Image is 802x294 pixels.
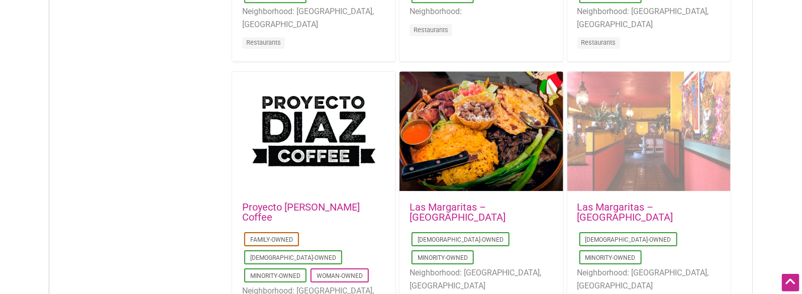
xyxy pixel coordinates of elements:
[250,236,293,243] a: Family-Owned
[782,274,799,291] div: Scroll Back to Top
[577,5,721,31] li: Neighborhood: [GEOGRAPHIC_DATA], [GEOGRAPHIC_DATA]
[577,201,673,223] a: Las Margaritas – [GEOGRAPHIC_DATA]
[410,5,553,18] li: Neighborhood:
[418,236,504,243] a: [DEMOGRAPHIC_DATA]-Owned
[577,266,721,292] li: Neighborhood: [GEOGRAPHIC_DATA], [GEOGRAPHIC_DATA]
[585,254,636,261] a: Minority-Owned
[410,266,553,292] li: Neighborhood: [GEOGRAPHIC_DATA], [GEOGRAPHIC_DATA]
[250,254,336,261] a: [DEMOGRAPHIC_DATA]-Owned
[581,39,616,46] a: Restaurants
[242,5,385,31] li: Neighborhood: [GEOGRAPHIC_DATA], [GEOGRAPHIC_DATA]
[414,26,448,34] a: Restaurants
[317,272,363,279] a: Woman-Owned
[418,254,468,261] a: Minority-Owned
[246,39,281,46] a: Restaurants
[585,236,671,243] a: [DEMOGRAPHIC_DATA]-Owned
[242,201,360,223] a: Proyecto [PERSON_NAME] Coffee
[250,272,300,279] a: Minority-Owned
[410,201,506,223] a: Las Margaritas – [GEOGRAPHIC_DATA]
